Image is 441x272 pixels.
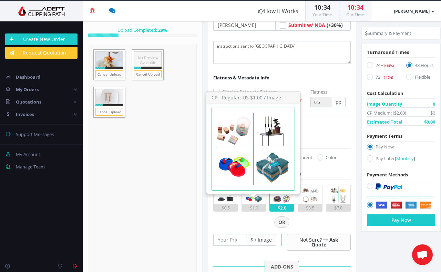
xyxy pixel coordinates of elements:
[157,27,167,33] strong: %
[367,214,435,226] button: Pay Now
[213,19,276,31] input: Your Order Title
[384,74,393,80] a: (-15%)
[371,1,441,21] a: [PERSON_NAME]
[367,133,402,139] span: Payment Terms
[433,100,435,107] span: 0
[430,109,435,116] span: $0
[16,164,45,170] span: Manage Team
[244,185,264,204] img: 2.png
[367,74,396,83] label: 72H
[384,62,394,68] a: (+15%)
[357,3,363,11] span: 34
[367,100,402,107] span: Image Quantity
[311,236,338,248] a: Ask Quote
[347,3,354,11] span: 10
[396,155,414,162] span: Monthly
[16,151,40,157] span: My Account
[406,62,435,71] label: 48 Hours
[213,234,247,246] input: Your Price
[270,204,294,211] div: $2.0
[213,88,305,95] label: Clipping Path with Flatness
[288,22,325,28] span: Submit w/ NDA
[95,108,123,116] a: Cancel Upload
[5,33,78,45] a: Create New Order
[16,74,40,80] span: Dashboard
[324,3,330,11] span: 34
[424,118,435,125] span: $0.00
[213,75,269,81] span: Flatness & Metadata Info
[212,107,295,190] img: 2.png
[367,143,435,153] label: Pay Now
[317,154,337,161] label: Color
[365,30,411,37] li: Summary & Payment
[367,62,396,71] label: 24H
[367,155,435,164] label: Pay Later
[384,64,394,68] span: (+15%)
[300,185,320,204] img: 4.png
[367,49,409,55] span: Turnaround Times
[346,12,364,18] small: Our Time
[395,155,415,162] a: (Monthly)
[288,22,343,28] a: Submit w/ NDA (+30%)
[5,6,78,16] img: Adept Graphics
[394,8,430,14] strong: [PERSON_NAME]
[299,236,322,243] span: Not Sure?
[252,1,305,21] a: How It Works
[134,70,162,78] a: Cancel Upload
[16,99,41,105] span: Quotations
[246,234,276,246] span: $ / Image
[367,90,403,96] span: Cost Calculation
[329,185,348,204] img: 5.png
[16,131,54,137] span: Support Messages
[378,4,392,18] img: timthumb.php
[384,75,393,80] span: (-15%)
[214,204,238,211] div: $0.5
[367,109,406,116] span: CP Medium: ($2.00)
[88,27,197,33] div: Upload Completed:
[312,12,332,18] small: Your Time
[274,216,289,228] span: OR
[367,172,408,178] span: Payment Methods
[327,22,343,28] span: (+30%)
[5,47,78,59] a: Request Quotation
[376,183,402,190] img: PayPal
[242,204,266,211] div: $1.0
[298,204,322,211] div: $3.5
[406,74,435,83] label: Flexible
[412,244,433,265] div: Aprire la chat
[272,185,291,204] img: 3.png
[376,202,432,209] img: Securely by Stripe
[158,27,163,33] span: 28
[216,185,235,204] img: 1.png
[314,3,321,11] span: 10
[213,171,301,177] div: Choose Image Complexity
[16,86,39,93] span: My Orders
[367,118,402,125] span: Estimated Total
[95,70,123,78] a: Cancel Upload
[354,3,357,11] span: :
[207,92,300,104] h3: CP - Regular: US $1.00 / Image
[326,204,350,211] div: $7.0
[321,3,324,11] span: :
[310,88,328,95] label: Flatness:
[16,111,34,117] span: Invoices
[331,97,346,107] span: px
